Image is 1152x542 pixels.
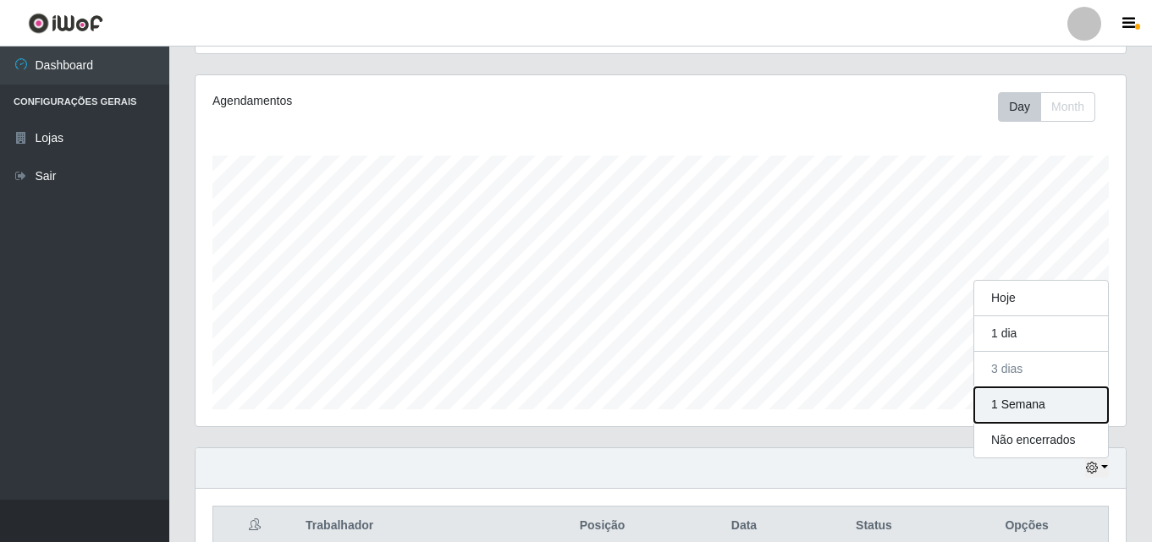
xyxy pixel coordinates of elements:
button: 3 dias [974,352,1108,387]
button: Month [1040,92,1095,122]
div: First group [998,92,1095,122]
button: 1 Semana [974,387,1108,423]
button: Não encerrados [974,423,1108,457]
div: Agendamentos [212,92,571,110]
img: CoreUI Logo [28,13,103,34]
button: Hoje [974,281,1108,316]
div: Toolbar with button groups [998,92,1109,122]
button: Day [998,92,1041,122]
button: 1 dia [974,316,1108,352]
